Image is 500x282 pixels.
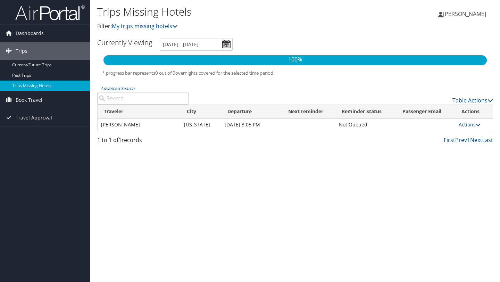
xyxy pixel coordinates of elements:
[97,22,361,31] p: Filter:
[15,5,85,21] img: airportal-logo.png
[98,105,181,118] th: Traveler: activate to sort column ascending
[155,70,175,76] span: 0 out of 0
[101,85,134,91] a: Advanced Search
[16,109,52,126] span: Travel Approval
[335,105,396,118] th: Reminder Status
[97,5,361,19] h1: Trips Missing Hotels
[455,136,467,144] a: Prev
[455,105,493,118] th: Actions
[16,25,44,42] span: Dashboards
[335,118,396,131] td: Not Queued
[452,97,493,104] a: Table Actions
[221,118,282,131] td: [DATE] 3:05 PM
[118,136,122,144] span: 1
[467,136,470,144] a: 1
[444,136,455,144] a: First
[181,118,221,131] td: [US_STATE]
[396,105,455,118] th: Passenger Email: activate to sort column ascending
[16,91,42,109] span: Book Travel
[160,38,233,51] input: [DATE] - [DATE]
[470,136,482,144] a: Next
[16,42,27,60] span: Trips
[221,105,282,118] th: Departure: activate to sort column descending
[282,105,336,118] th: Next reminder
[459,121,481,128] a: Actions
[102,70,488,76] h5: * progress bar represents overnights covered for the selected time period.
[482,136,493,144] a: Last
[98,118,181,131] td: [PERSON_NAME]
[103,55,487,64] p: 100%
[97,38,152,47] h3: Currently Viewing
[438,3,493,24] a: [PERSON_NAME]
[181,105,221,118] th: City: activate to sort column ascending
[112,22,178,30] a: My trips missing hotels
[97,136,189,148] div: 1 to 1 of records
[443,10,486,18] span: [PERSON_NAME]
[97,92,189,105] input: Advanced Search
